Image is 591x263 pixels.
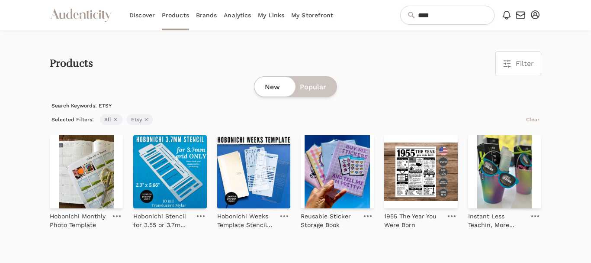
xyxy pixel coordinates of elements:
[301,208,358,229] a: Reusable Sticker Storage Book
[217,208,275,229] a: Hobonichi Weeks Template Stencils for 3.55 Grid
[217,135,290,208] img: Hobonichi Weeks Template Stencils for 3.55 Grid
[384,135,457,208] img: 1955 The Year You Were Born
[384,212,442,229] p: 1955 The Year You Were Born
[516,58,534,69] span: Filter
[100,114,122,125] span: All
[50,58,93,70] h2: Products
[468,208,526,229] a: Instant Less Teachin, More Beachin Teacher Printable Tags
[217,212,275,229] p: Hobonichi Weeks Template Stencils for 3.55 Grid
[468,212,526,229] p: Instant Less Teachin, More Beachin Teacher Printable Tags
[50,212,107,229] p: Hobonichi Monthly Photo Template
[468,135,541,208] img: Instant Less Teachin, More Beachin Teacher Printable Tags
[524,114,541,125] button: Clear
[496,52,541,76] button: Filter
[50,101,541,111] p: Search Keywords: ETSY
[50,208,107,229] a: Hobonichi Monthly Photo Template
[133,208,191,229] a: Hobonichi Stencil for 3.55 or 3.7mm Grid
[301,212,358,229] p: Reusable Sticker Storage Book
[384,208,442,229] a: 1955 The Year You Were Born
[133,135,206,208] img: Hobonichi Stencil for 3.55 or 3.7mm Grid
[133,212,191,229] p: Hobonichi Stencil for 3.55 or 3.7mm Grid
[301,135,374,208] img: Reusable Sticker Storage Book
[300,82,326,92] span: Popular
[50,135,123,208] img: Hobonichi Monthly Photo Template
[50,114,96,125] span: Selected Filters:
[265,82,280,92] span: New
[127,114,153,125] span: Etsy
